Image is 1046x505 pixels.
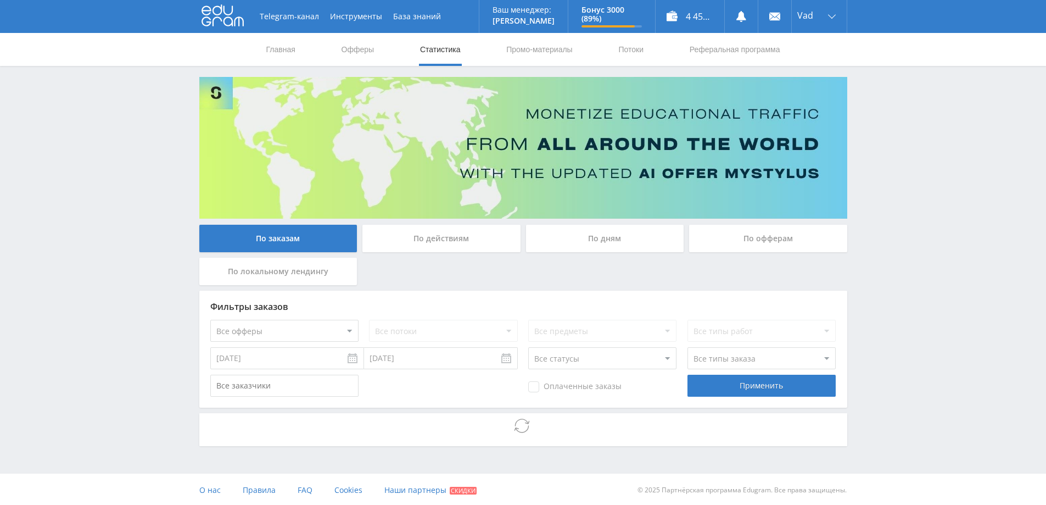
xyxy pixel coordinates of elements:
div: По заказам [199,225,357,252]
div: По действиям [362,225,521,252]
p: Бонус 3000 (89%) [581,5,642,23]
div: Применить [687,375,836,397]
input: Все заказчики [210,375,359,397]
span: Vad [797,11,813,20]
a: Офферы [340,33,376,66]
div: По офферам [689,225,847,252]
a: Потоки [617,33,645,66]
span: FAQ [298,485,312,495]
a: Промо-материалы [505,33,573,66]
div: По дням [526,225,684,252]
div: Фильтры заказов [210,302,836,312]
span: Скидки [450,487,477,495]
p: [PERSON_NAME] [493,16,555,25]
a: Главная [265,33,297,66]
span: Наши партнеры [384,485,446,495]
span: Cookies [334,485,362,495]
a: Реферальная программа [689,33,781,66]
span: Правила [243,485,276,495]
img: Banner [199,77,847,219]
div: По локальному лендингу [199,258,357,285]
p: Ваш менеджер: [493,5,555,14]
span: Оплаченные заказы [528,381,622,392]
span: О нас [199,485,221,495]
a: Статистика [419,33,462,66]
